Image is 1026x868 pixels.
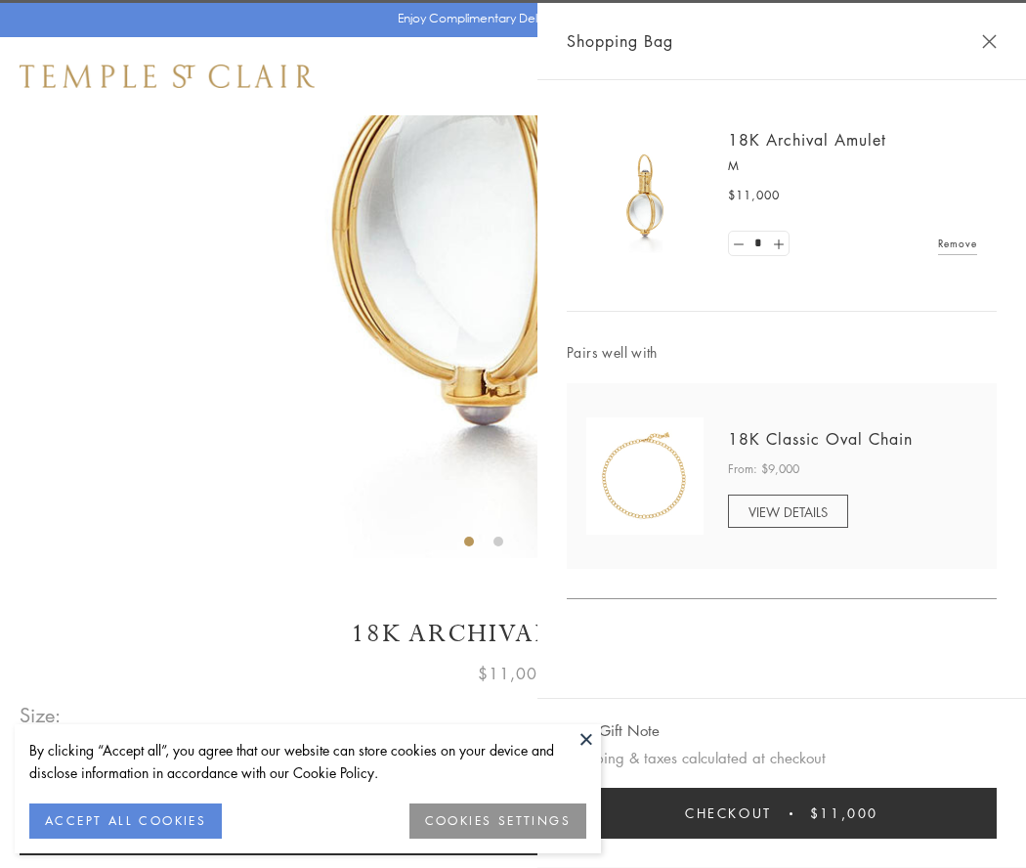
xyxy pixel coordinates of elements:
[20,617,1006,651] h1: 18K Archival Amulet
[20,65,315,88] img: Temple St. Clair
[29,739,586,784] div: By clicking “Accept all”, you agree that our website can store cookies on your device and disclos...
[478,661,548,686] span: $11,000
[728,428,913,450] a: 18K Classic Oval Chain
[567,788,997,839] button: Checkout $11,000
[938,233,977,254] a: Remove
[810,803,878,824] span: $11,000
[729,232,748,256] a: Set quantity to 0
[586,417,704,535] img: N88865-OV18
[728,459,799,479] span: From: $9,000
[20,699,63,731] span: Size:
[768,232,788,256] a: Set quantity to 2
[728,129,886,151] a: 18K Archival Amulet
[748,502,828,521] span: VIEW DETAILS
[728,495,848,528] a: VIEW DETAILS
[586,137,704,254] img: 18K Archival Amulet
[409,803,586,839] button: COOKIES SETTINGS
[982,34,997,49] button: Close Shopping Bag
[685,803,772,824] span: Checkout
[567,28,673,54] span: Shopping Bag
[567,718,660,743] button: Add Gift Note
[567,746,997,770] p: Shipping & taxes calculated at checkout
[728,186,780,205] span: $11,000
[567,341,997,364] span: Pairs well with
[728,156,977,176] p: M
[29,803,222,839] button: ACCEPT ALL COOKIES
[398,9,620,28] p: Enjoy Complimentary Delivery & Returns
